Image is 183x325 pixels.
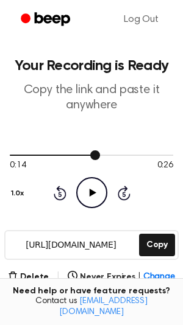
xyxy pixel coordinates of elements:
[10,159,26,172] span: 0:14
[112,5,171,34] a: Log Out
[7,296,176,318] span: Contact us
[8,271,49,284] button: Delete
[143,271,175,284] span: Change
[157,159,173,172] span: 0:26
[68,271,175,284] button: Never Expires|Change
[138,271,141,284] span: |
[10,83,173,113] p: Copy the link and paste it anywhere
[56,270,60,284] span: |
[10,58,173,73] h1: Your Recording is Ready
[59,297,148,316] a: [EMAIL_ADDRESS][DOMAIN_NAME]
[139,234,175,256] button: Copy
[10,183,28,204] button: 1.0x
[12,8,81,32] a: Beep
